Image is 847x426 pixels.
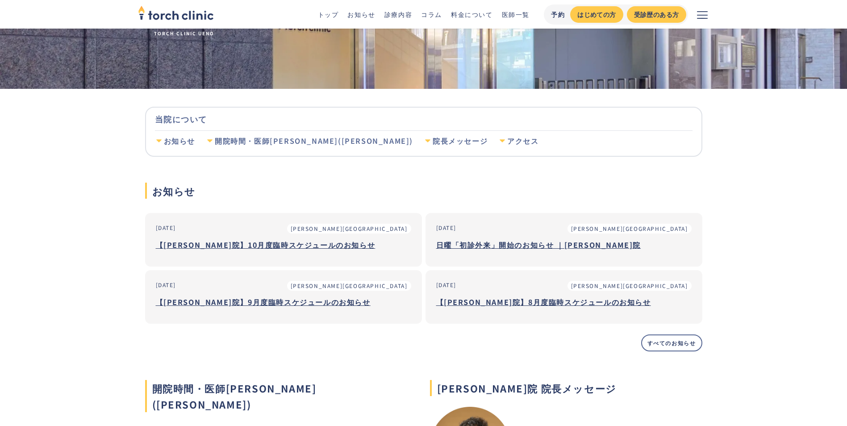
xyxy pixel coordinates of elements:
a: トップ [318,10,339,19]
a: home [138,6,214,22]
div: [DATE] [156,224,176,232]
a: 医師一覧 [502,10,530,19]
h1: torch clinic [PERSON_NAME][GEOGRAPHIC_DATA] [154,8,503,37]
a: はじめての方 [570,6,623,23]
a: すべてのお知らせ [641,334,702,351]
h3: 【[PERSON_NAME]院】9月度臨時スケジュールのお知らせ [156,295,411,309]
a: コラム [421,10,442,19]
h3: 【[PERSON_NAME]院】8月度臨時スケジュールのお知らせ [436,295,692,309]
span: TORCH CLINIC UENO [154,30,503,37]
a: 開院時間・医師[PERSON_NAME]([PERSON_NAME]) [206,131,413,151]
a: お知らせ [347,10,375,19]
div: 予約 [551,10,565,19]
a: [DATE][PERSON_NAME][GEOGRAPHIC_DATA]【[PERSON_NAME]院】9月度臨時スケジュールのお知らせ [145,270,422,324]
a: [DATE][PERSON_NAME][GEOGRAPHIC_DATA]日曜「初診外来」開始のお知らせ ｜[PERSON_NAME]院 [426,213,702,267]
div: 受診歴のある方 [634,10,679,19]
div: [PERSON_NAME][GEOGRAPHIC_DATA] [291,282,408,290]
a: 料金について [451,10,493,19]
div: 当院について [155,108,693,130]
a: [DATE][PERSON_NAME][GEOGRAPHIC_DATA]【[PERSON_NAME]院】8月度臨時スケジュールのお知らせ [426,270,702,324]
div: アクセス [507,136,538,146]
div: 院長メッセージ [433,136,488,146]
h3: 【[PERSON_NAME]院】10月度臨時スケジュールのお知らせ [156,238,411,251]
div: [DATE] [436,224,457,232]
div: はじめての方 [577,10,616,19]
a: アクセス [498,131,538,151]
div: お知らせ [164,136,195,146]
a: 院長メッセージ [424,131,488,151]
a: 診療内容 [384,10,412,19]
div: [PERSON_NAME][GEOGRAPHIC_DATA] [571,282,688,290]
div: [DATE] [436,281,457,289]
a: 受診歴のある方 [627,6,686,23]
h3: 日曜「初診外来」開始のお知らせ ｜[PERSON_NAME]院 [436,238,692,251]
h2: [PERSON_NAME]院 院長メッセージ [430,380,686,396]
a: お知らせ [155,131,195,151]
div: 開院時間・医師[PERSON_NAME]([PERSON_NAME]) [215,136,413,146]
img: torch clinic [138,3,214,22]
div: [DATE] [156,281,176,289]
div: [PERSON_NAME][GEOGRAPHIC_DATA] [571,225,688,233]
h2: 開院時間・医師[PERSON_NAME]([PERSON_NAME]) [145,380,401,412]
h2: お知らせ [145,183,702,199]
a: [DATE][PERSON_NAME][GEOGRAPHIC_DATA]【[PERSON_NAME]院】10月度臨時スケジュールのお知らせ [145,213,422,267]
div: [PERSON_NAME][GEOGRAPHIC_DATA] [291,225,408,233]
